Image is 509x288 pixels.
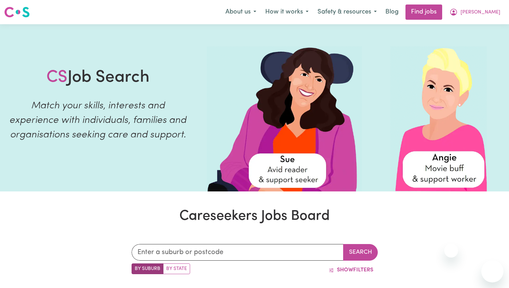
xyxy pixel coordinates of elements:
[343,244,378,261] button: Search
[132,244,343,261] input: Enter a suburb or postcode
[313,5,381,19] button: Safety & resources
[132,263,163,274] label: Search by suburb/post code
[46,69,68,86] span: CS
[8,99,187,142] p: Match your skills, interests and experience with individuals, families and organisations seeking ...
[163,263,190,274] label: Search by state
[261,5,313,19] button: How it works
[221,5,261,19] button: About us
[381,4,403,20] a: Blog
[4,4,30,20] a: Careseekers logo
[445,5,505,19] button: My Account
[461,9,500,16] span: [PERSON_NAME]
[4,6,30,18] img: Careseekers logo
[444,244,458,258] iframe: Close message
[405,4,442,20] a: Find jobs
[337,267,353,273] span: Show
[481,260,503,282] iframe: Button to launch messaging window
[324,263,378,277] button: ShowFilters
[46,68,150,88] h1: Job Search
